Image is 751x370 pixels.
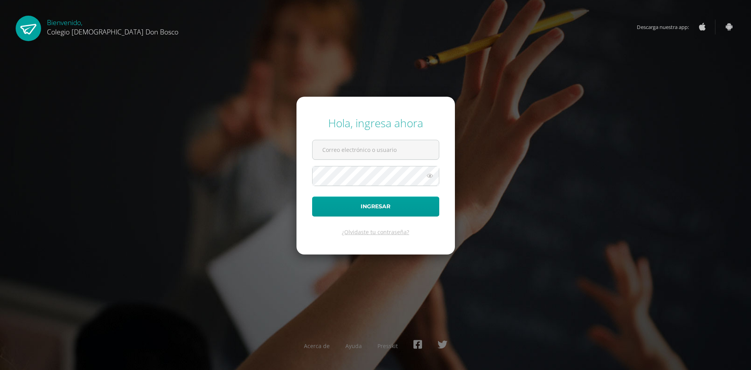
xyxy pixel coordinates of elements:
[47,27,178,36] span: Colegio [DEMOGRAPHIC_DATA] Don Bosco
[312,116,439,130] div: Hola, ingresa ahora
[342,228,409,236] a: ¿Olvidaste tu contraseña?
[377,342,398,350] a: Presskit
[304,342,330,350] a: Acerca de
[312,197,439,217] button: Ingresar
[345,342,362,350] a: Ayuda
[313,140,439,159] input: Correo electrónico o usuario
[637,20,697,34] span: Descarga nuestra app:
[47,16,178,36] div: Bienvenido,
